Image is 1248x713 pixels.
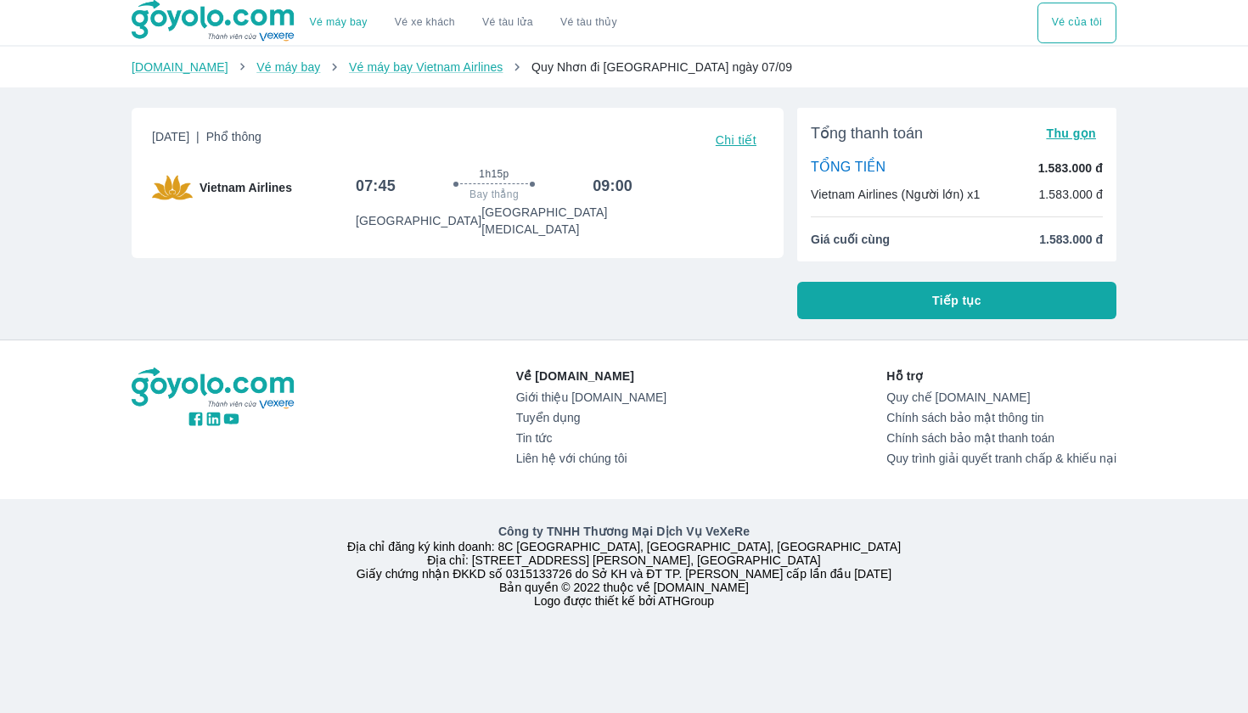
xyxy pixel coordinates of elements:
[206,130,261,143] span: Phổ thông
[811,123,923,143] span: Tổng thanh toán
[1037,3,1116,43] div: choose transportation mode
[469,3,547,43] a: Vé tàu lửa
[1038,186,1103,203] p: 1.583.000 đ
[132,60,228,74] a: [DOMAIN_NAME]
[349,60,503,74] a: Vé máy bay Vietnam Airlines
[886,452,1116,465] a: Quy trình giải quyết tranh chấp & khiếu nại
[256,60,320,74] a: Vé máy bay
[547,3,631,43] button: Vé tàu thủy
[121,523,1127,608] div: Địa chỉ đăng ký kinh doanh: 8C [GEOGRAPHIC_DATA], [GEOGRAPHIC_DATA], [GEOGRAPHIC_DATA] Địa chỉ: [...
[932,292,981,309] span: Tiếp tục
[886,390,1116,404] a: Quy chế [DOMAIN_NAME]
[1038,160,1103,177] p: 1.583.000 đ
[356,212,481,229] p: [GEOGRAPHIC_DATA]
[132,368,296,410] img: logo
[811,231,890,248] span: Giá cuối cùng
[479,167,509,181] span: 1h15p
[516,452,666,465] a: Liên hệ với chúng tôi
[196,130,200,143] span: |
[811,159,885,177] p: TỔNG TIỀN
[481,204,632,238] p: [GEOGRAPHIC_DATA] [MEDICAL_DATA]
[135,523,1113,540] p: Công ty TNHH Thương Mại Dịch Vụ VeXeRe
[516,411,666,424] a: Tuyển dụng
[1037,3,1116,43] button: Vé của tôi
[1039,231,1103,248] span: 1.583.000 đ
[469,188,519,201] span: Bay thẳng
[356,176,396,196] h6: 07:45
[310,16,368,29] a: Vé máy bay
[296,3,631,43] div: choose transportation mode
[811,186,980,203] p: Vietnam Airlines (Người lớn) x1
[593,176,632,196] h6: 09:00
[886,431,1116,445] a: Chính sách bảo mật thanh toán
[200,179,292,196] span: Vietnam Airlines
[395,16,455,29] a: Vé xe khách
[709,128,763,152] button: Chi tiết
[886,411,1116,424] a: Chính sách bảo mật thông tin
[132,59,1116,76] nav: breadcrumb
[886,368,1116,385] p: Hỗ trợ
[152,128,261,152] span: [DATE]
[797,282,1116,319] button: Tiếp tục
[516,390,666,404] a: Giới thiệu [DOMAIN_NAME]
[516,431,666,445] a: Tin tức
[516,368,666,385] p: Về [DOMAIN_NAME]
[1046,126,1096,140] span: Thu gọn
[716,133,756,147] span: Chi tiết
[531,60,792,74] span: Quy Nhơn đi [GEOGRAPHIC_DATA] ngày 07/09
[1039,121,1103,145] button: Thu gọn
